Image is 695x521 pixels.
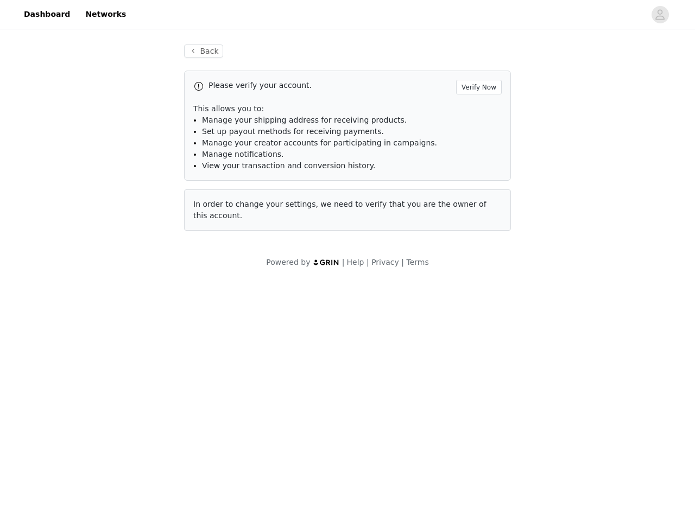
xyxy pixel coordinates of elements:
[655,6,665,23] div: avatar
[371,258,399,266] a: Privacy
[202,150,284,158] span: Manage notifications.
[79,2,132,27] a: Networks
[456,80,502,94] button: Verify Now
[208,80,452,91] p: Please verify your account.
[184,45,223,58] button: Back
[193,200,486,220] span: In order to change your settings, we need to verify that you are the owner of this account.
[347,258,364,266] a: Help
[266,258,310,266] span: Powered by
[17,2,77,27] a: Dashboard
[202,127,384,136] span: Set up payout methods for receiving payments.
[342,258,345,266] span: |
[401,258,404,266] span: |
[313,259,340,266] img: logo
[202,116,407,124] span: Manage your shipping address for receiving products.
[202,138,437,147] span: Manage your creator accounts for participating in campaigns.
[202,161,375,170] span: View your transaction and conversion history.
[406,258,428,266] a: Terms
[367,258,369,266] span: |
[193,103,502,115] p: This allows you to:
